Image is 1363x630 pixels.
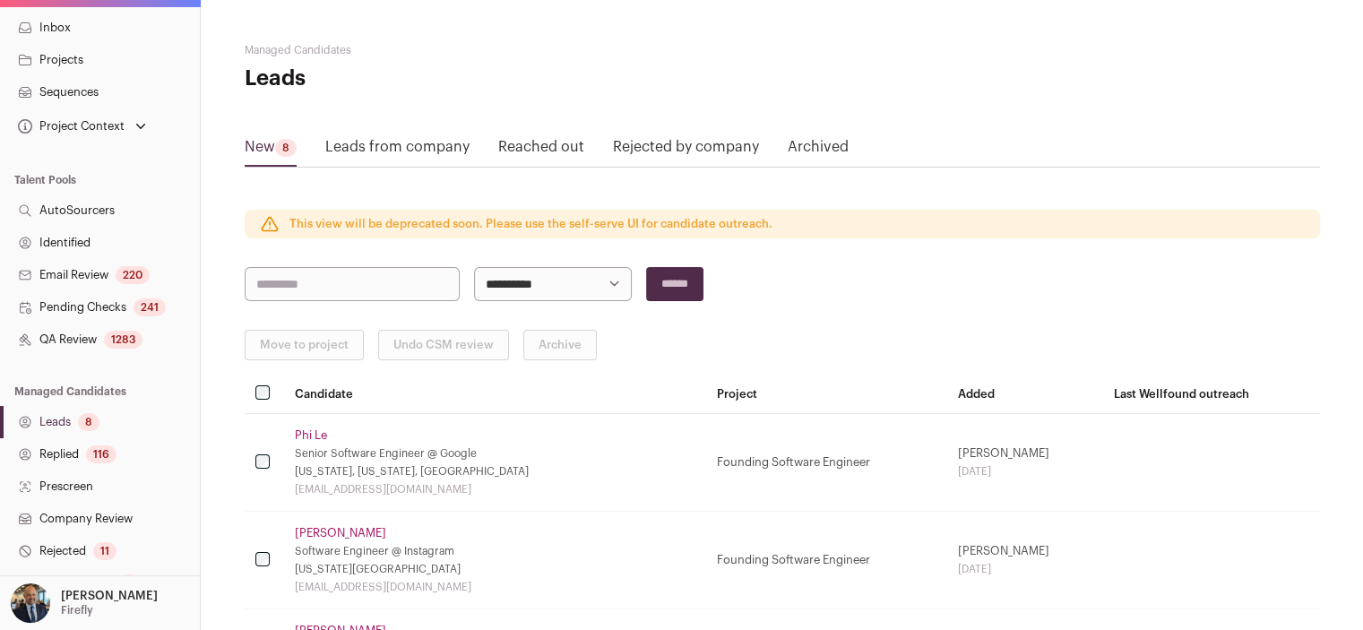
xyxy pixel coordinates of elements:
div: 116 [86,445,116,463]
button: Open dropdown [7,583,161,623]
div: 8 [78,413,99,431]
div: [US_STATE][GEOGRAPHIC_DATA] [295,562,696,576]
img: 18202275-medium_jpg [11,583,50,623]
th: Added [947,375,1103,414]
div: Software Engineer @ Instagram [295,544,696,558]
a: [PERSON_NAME] [295,526,386,540]
div: 8 [275,139,297,157]
td: [PERSON_NAME] [947,414,1103,512]
div: [EMAIL_ADDRESS][DOMAIN_NAME] [295,482,696,496]
div: 241 [134,298,166,316]
h1: Leads [245,65,603,93]
h2: Managed Candidates [245,43,603,57]
div: 220 [116,266,150,284]
div: 11 [93,542,116,560]
a: Leads from company [325,136,470,165]
a: Phi Le [295,428,327,443]
div: [DATE] [958,562,1092,576]
div: [EMAIL_ADDRESS][DOMAIN_NAME] [295,580,696,594]
p: Firefly [61,603,93,617]
a: Rejected by company [613,136,759,165]
a: Archived [788,136,849,165]
p: [PERSON_NAME] [61,589,158,603]
p: This view will be deprecated soon. Please use the self-serve UI for candidate outreach. [289,217,772,231]
td: Founding Software Engineer [706,414,947,512]
div: Senior Software Engineer @ Google [295,446,696,461]
div: 1283 [104,331,142,349]
th: Project [706,375,947,414]
td: [PERSON_NAME] [947,512,1103,609]
div: Project Context [14,119,125,134]
th: Candidate [284,375,707,414]
button: Open dropdown [14,114,150,139]
div: [DATE] [958,464,1092,479]
th: Last Wellfound outreach [1103,375,1319,414]
td: Founding Software Engineer [706,512,947,609]
a: Reached out [498,136,584,165]
a: New [245,136,297,165]
div: [US_STATE], [US_STATE], [GEOGRAPHIC_DATA] [295,464,696,479]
